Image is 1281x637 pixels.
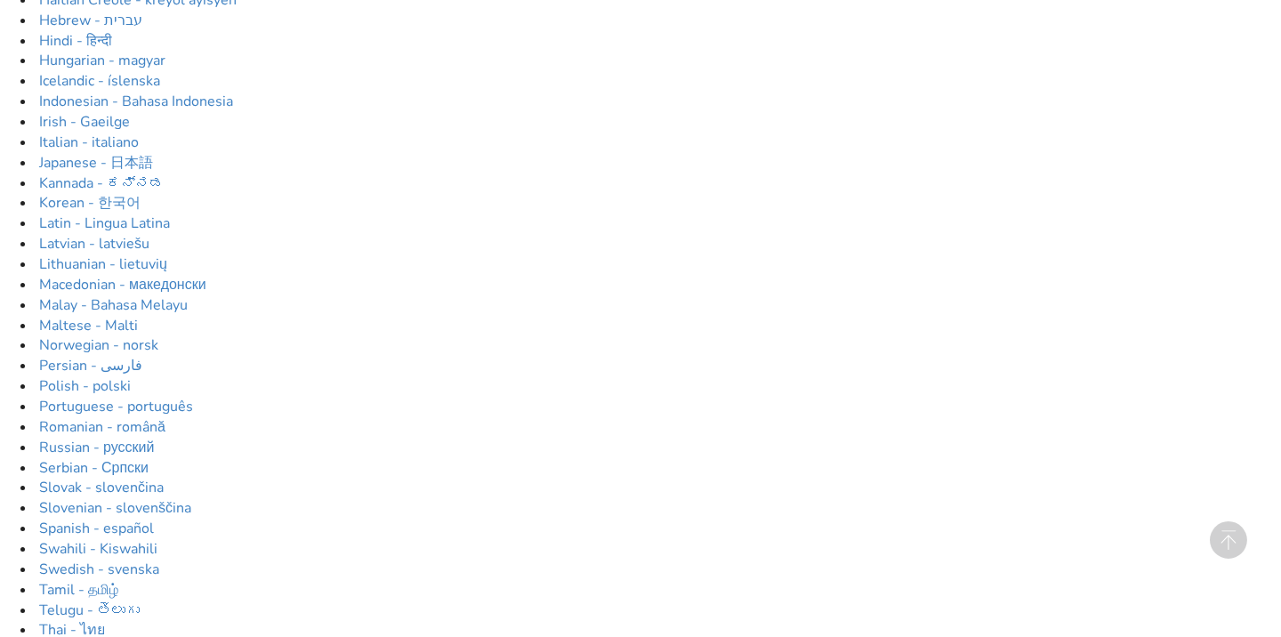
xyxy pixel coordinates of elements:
[39,498,191,518] a: Slovenian - slovenščina
[39,397,193,416] a: Portuguese - português
[39,71,160,91] a: Icelandic - íslenska
[39,133,139,152] a: Italian - italiano
[39,519,154,538] a: Spanish - español
[39,193,141,213] a: Korean - 한국어
[39,295,188,315] a: Malay - Bahasa Melayu
[39,580,118,600] a: Tamil - தமிழ்
[39,458,149,478] a: Serbian - Српски
[39,92,233,111] a: Indonesian - Bahasa Indonesia
[39,438,154,457] a: Russian - русский
[39,478,164,497] a: Slovak - slovenčina
[39,560,159,579] a: Swedish - svenska
[39,214,170,233] a: Latin - Lingua Latina
[39,417,165,437] a: Romanian - română
[39,173,164,193] a: Kannada - ಕನ್ನಡ
[39,153,153,173] a: Japanese - 日本語
[39,335,158,355] a: Norwegian - norsk
[39,356,142,375] a: Persian - ‎‫فارسی‬‎
[39,31,112,51] a: Hindi - हिन्दी
[39,316,138,335] a: Maltese - Malti
[39,254,167,274] a: Lithuanian - lietuvių
[39,539,157,559] a: Swahili - Kiswahili
[39,51,165,70] a: Hungarian - magyar
[39,112,130,132] a: Irish - Gaeilge
[39,11,142,30] a: Hebrew - ‎‫עברית‬‎
[39,376,131,396] a: Polish - polski
[39,601,140,620] a: Telugu - తెలుగు
[39,234,149,254] a: Latvian - latviešu
[39,275,206,294] a: Macedonian - македонски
